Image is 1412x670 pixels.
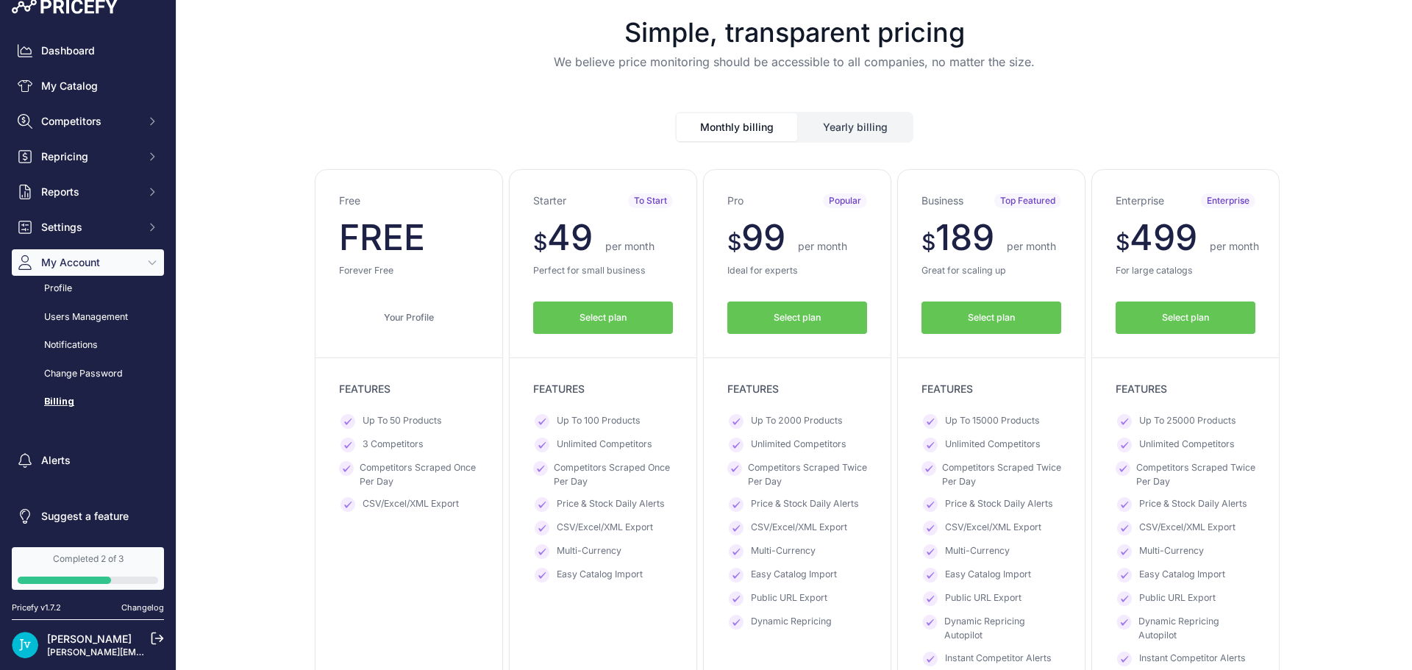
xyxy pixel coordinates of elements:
span: Unlimited Competitors [751,438,846,452]
span: Multi-Currency [751,544,816,559]
p: FEATURES [533,382,673,396]
a: Billing [12,389,164,415]
a: My Catalog [12,73,164,99]
div: Pricefy v1.7.2 [12,602,61,614]
p: Ideal for experts [727,264,867,278]
span: Dynamic Repricing [751,615,832,630]
span: Easy Catalog Import [1139,568,1225,582]
span: Competitors [41,114,138,129]
span: Up To 2000 Products [751,414,843,429]
span: Dynamic Repricing Autopilot [1138,615,1255,642]
span: Price & Stock Daily Alerts [1139,497,1247,512]
span: Competitors Scraped Twice Per Day [748,461,867,488]
span: Public URL Export [751,591,827,606]
span: CSV/Excel/XML Export [557,521,653,535]
span: Instant Competitor Alerts [1139,652,1246,666]
span: Price & Stock Daily Alerts [751,497,859,512]
span: Select plan [774,311,821,325]
span: Easy Catalog Import [557,568,643,582]
span: Select plan [968,311,1015,325]
h1: Simple, transparent pricing [188,18,1400,47]
span: 3 Competitors [363,438,424,452]
a: Notifications [12,332,164,358]
span: per month [605,240,655,252]
span: Competitors Scraped Once Per Day [360,461,479,488]
button: Competitors [12,108,164,135]
span: Multi-Currency [945,544,1010,559]
button: Select plan [533,302,673,335]
button: Yearly billing [799,113,912,141]
span: Dynamic Repricing Autopilot [944,615,1061,642]
h3: Starter [533,193,566,208]
h3: Enterprise [1116,193,1164,208]
span: Easy Catalog Import [945,568,1031,582]
span: Enterprise [1201,193,1255,208]
a: Completed 2 of 3 [12,547,164,590]
span: per month [798,240,847,252]
span: 499 [1130,215,1197,259]
span: To Start [628,193,673,208]
span: Price & Stock Daily Alerts [557,497,665,512]
a: Suggest a feature [12,503,164,530]
span: Popular [823,193,867,208]
a: Profile [12,276,164,302]
span: Competitors Scraped Twice Per Day [1136,461,1255,488]
span: $ [727,229,741,255]
p: FEATURES [1116,382,1255,396]
span: Repricing [41,149,138,164]
span: $ [921,229,935,255]
span: Reports [41,185,138,199]
span: Unlimited Competitors [557,438,652,452]
span: CSV/Excel/XML Export [945,521,1041,535]
a: Alerts [12,447,164,474]
span: My Account [41,255,138,270]
div: Completed 2 of 3 [18,553,158,565]
button: Select plan [1116,302,1255,335]
button: Settings [12,214,164,240]
p: For large catalogs [1116,264,1255,278]
span: Up To 25000 Products [1139,414,1236,429]
button: Select plan [921,302,1061,335]
button: Monthly billing [677,113,797,141]
span: 49 [547,215,593,259]
span: Instant Competitor Alerts [945,652,1052,666]
span: Up To 50 Products [363,414,442,429]
button: Select plan [727,302,867,335]
span: Competitors Scraped Twice Per Day [942,461,1061,488]
button: Repricing [12,143,164,170]
span: CSV/Excel/XML Export [363,497,459,512]
a: Your Profile [339,302,479,335]
span: Public URL Export [1139,591,1216,606]
button: My Account [12,249,164,276]
p: We believe price monitoring should be accessible to all companies, no matter the size. [188,53,1400,71]
span: Settings [41,220,138,235]
h3: Business [921,193,963,208]
a: Users Management [12,304,164,330]
p: FEATURES [921,382,1061,396]
span: $ [1116,229,1130,255]
span: Unlimited Competitors [945,438,1041,452]
span: 99 [741,215,785,259]
span: Easy Catalog Import [751,568,837,582]
button: Reports [12,179,164,205]
span: Select plan [580,311,627,325]
span: Top Featured [994,193,1061,208]
p: FEATURES [727,382,867,396]
span: CSV/Excel/XML Export [1139,521,1235,535]
span: $ [533,229,547,255]
nav: Sidebar [12,38,164,530]
span: Multi-Currency [557,544,621,559]
span: per month [1007,240,1056,252]
a: Change Password [12,361,164,387]
h3: Free [339,193,360,208]
h3: Pro [727,193,744,208]
p: Perfect for small business [533,264,673,278]
span: Up To 100 Products [557,414,641,429]
span: per month [1210,240,1259,252]
span: Public URL Export [945,591,1021,606]
span: 189 [935,215,994,259]
a: [PERSON_NAME][EMAIL_ADDRESS][DOMAIN_NAME] [47,646,274,657]
span: Select plan [1162,311,1209,325]
span: Up To 15000 Products [945,414,1040,429]
span: Multi-Currency [1139,544,1204,559]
